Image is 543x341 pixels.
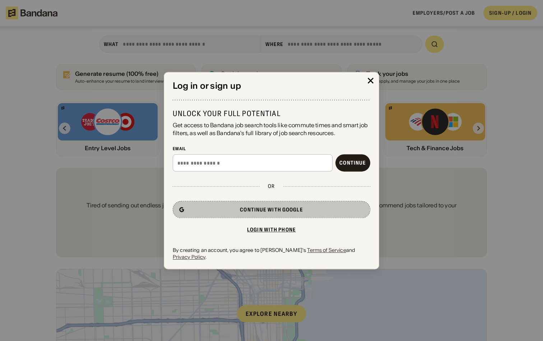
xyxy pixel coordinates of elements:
[268,183,275,190] div: or
[173,254,205,260] a: Privacy Policy
[339,161,366,166] div: Continue
[247,227,296,232] div: Login with phone
[307,247,346,254] a: Terms of Service
[173,109,370,118] div: Unlock your full potential
[173,81,370,91] div: Log in or sign up
[173,146,370,152] div: Email
[173,247,370,260] div: By creating an account, you agree to [PERSON_NAME]'s and .
[240,207,303,212] div: Continue with Google
[173,121,370,137] div: Get access to Bandana job search tools like commute times and smart job filters, as well as Banda...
